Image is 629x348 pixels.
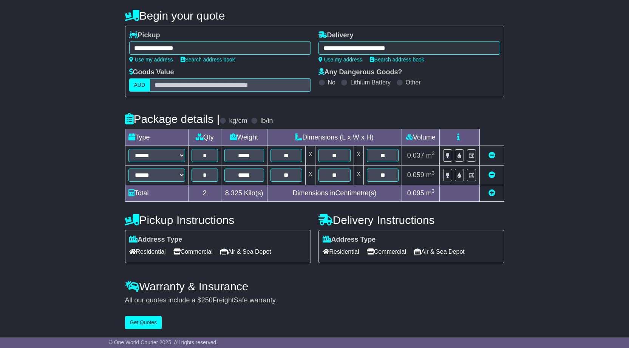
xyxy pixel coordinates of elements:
h4: Begin your quote [125,9,504,22]
span: Commercial [173,246,213,258]
h4: Pickup Instructions [125,214,311,226]
div: All our quotes include a $ FreightSafe warranty. [125,296,504,305]
td: 2 [188,185,221,202]
label: Any Dangerous Goods? [318,68,402,77]
label: No [328,79,335,86]
a: Add new item [488,189,495,197]
span: 0.037 [407,152,424,159]
td: Qty [188,129,221,146]
td: Kilo(s) [221,185,267,202]
a: Use my address [318,57,362,63]
span: m [426,152,435,159]
a: Search address book [181,57,235,63]
a: Remove this item [488,171,495,179]
label: Other [406,79,421,86]
td: x [306,146,315,166]
h4: Warranty & Insurance [125,280,504,293]
label: Address Type [129,236,182,244]
span: Residential [323,246,359,258]
td: Dimensions in Centimetre(s) [267,185,402,202]
a: Search address book [370,57,424,63]
span: 0.059 [407,171,424,179]
span: © One World Courier 2025. All rights reserved. [109,339,218,345]
td: x [354,146,363,166]
label: Address Type [323,236,376,244]
span: 8.325 [225,189,242,197]
h4: Package details | [125,113,220,125]
td: Dimensions (L x W x H) [267,129,402,146]
label: lb/in [260,117,273,125]
label: AUD [129,78,150,92]
span: m [426,171,435,179]
span: Air & Sea Depot [414,246,465,258]
sup: 3 [432,150,435,156]
td: Type [125,129,188,146]
label: Lithium Battery [350,79,391,86]
label: Delivery [318,31,354,40]
span: m [426,189,435,197]
span: 250 [201,296,213,304]
td: Weight [221,129,267,146]
td: Total [125,185,188,202]
span: Residential [129,246,166,258]
label: kg/cm [229,117,247,125]
td: x [306,166,315,185]
td: x [354,166,363,185]
a: Remove this item [488,152,495,159]
span: Air & Sea Depot [220,246,271,258]
sup: 3 [432,170,435,176]
button: Get Quotes [125,316,162,329]
sup: 3 [432,188,435,194]
a: Use my address [129,57,173,63]
span: Commercial [367,246,406,258]
label: Goods Value [129,68,174,77]
td: Volume [402,129,440,146]
label: Pickup [129,31,160,40]
h4: Delivery Instructions [318,214,504,226]
span: 0.095 [407,189,424,197]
